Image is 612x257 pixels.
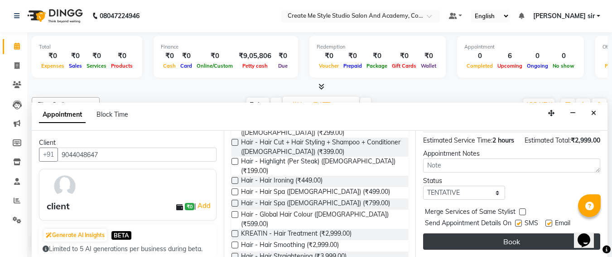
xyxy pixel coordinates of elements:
[550,51,577,61] div: 0
[341,51,364,61] div: ₹0
[246,98,269,112] span: Today
[464,43,577,51] div: Appointment
[419,63,439,69] span: Wallet
[574,221,603,248] iframe: chat widget
[425,218,511,230] span: Send Appointment Details On
[533,11,595,21] span: [PERSON_NAME] sir
[425,207,516,218] span: Merge Services of Same Stylist
[364,51,390,61] div: ₹0
[235,51,275,61] div: ₹9,05,806
[194,51,235,61] div: ₹0
[109,63,135,69] span: Products
[23,3,85,29] img: logo
[178,51,194,61] div: ₹0
[587,106,600,120] button: Close
[310,98,356,112] input: 2025-10-06
[492,136,514,144] span: 2 hours
[390,63,419,69] span: Gift Cards
[241,210,401,229] span: Hair - Global Hair Colour ([DEMOGRAPHIC_DATA]) (₹599.00)
[241,187,390,198] span: Hair - Hair Spa ([DEMOGRAPHIC_DATA]) (₹499.00)
[39,43,135,51] div: Total
[96,110,128,119] span: Block Time
[241,176,323,187] span: Hair - Hair Ironing (₹449.00)
[241,229,352,240] span: KREATIN - Hair Treatment (₹2,999.00)
[241,157,401,176] span: Hair - Highlight (Per Steak) ([DEMOGRAPHIC_DATA]) (₹199.00)
[161,63,178,69] span: Cash
[464,63,495,69] span: Completed
[523,99,554,111] button: ADD NEW
[317,51,341,61] div: ₹0
[67,63,84,69] span: Sales
[364,63,390,69] span: Package
[555,218,570,230] span: Email
[240,63,270,69] span: Petty cash
[52,173,78,199] img: avatar
[423,136,492,144] span: Estimated Service Time:
[84,51,109,61] div: ₹0
[341,63,364,69] span: Prepaid
[194,63,235,69] span: Online/Custom
[275,51,291,61] div: ₹0
[241,240,339,252] span: Hair - Hair Smoothing (₹2,999.00)
[550,63,577,69] span: No show
[178,63,194,69] span: Card
[43,229,107,242] button: Generate AI Insights
[390,51,419,61] div: ₹0
[161,51,178,61] div: ₹0
[241,138,401,157] span: Hair - Hair Cut + Hair Styling + Shampoo + Conditioner ([DEMOGRAPHIC_DATA]) (₹399.00)
[196,200,212,211] a: Add
[67,51,84,61] div: ₹0
[317,63,341,69] span: Voucher
[423,233,600,250] button: Book
[43,244,213,254] div: Limited to 5 AI generations per business during beta.
[39,63,67,69] span: Expenses
[39,51,67,61] div: ₹0
[423,149,600,158] div: Appointment Notes
[571,136,600,144] span: ₹2,999.00
[423,176,505,186] div: Status
[525,51,550,61] div: 0
[39,138,217,148] div: Client
[525,218,538,230] span: SMS
[525,136,571,144] span: Estimated Total:
[111,231,131,240] span: BETA
[290,101,310,108] span: Mon
[161,43,291,51] div: Finance
[109,51,135,61] div: ₹0
[47,199,70,213] div: client
[276,63,290,69] span: Due
[495,63,525,69] span: Upcoming
[419,51,439,61] div: ₹0
[185,203,194,210] span: ₹0
[38,101,69,108] span: Filter Stylist
[39,148,58,162] button: +91
[84,63,109,69] span: Services
[39,107,86,123] span: Appointment
[241,198,390,210] span: Hair - Hair Spa ([DEMOGRAPHIC_DATA]) (₹799.00)
[317,43,439,51] div: Redemption
[525,63,550,69] span: Ongoing
[100,3,140,29] b: 08047224946
[525,101,552,108] span: ADD NEW
[464,51,495,61] div: 0
[58,148,217,162] input: Search by Name/Mobile/Email/Code
[194,200,212,211] span: |
[495,51,525,61] div: 6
